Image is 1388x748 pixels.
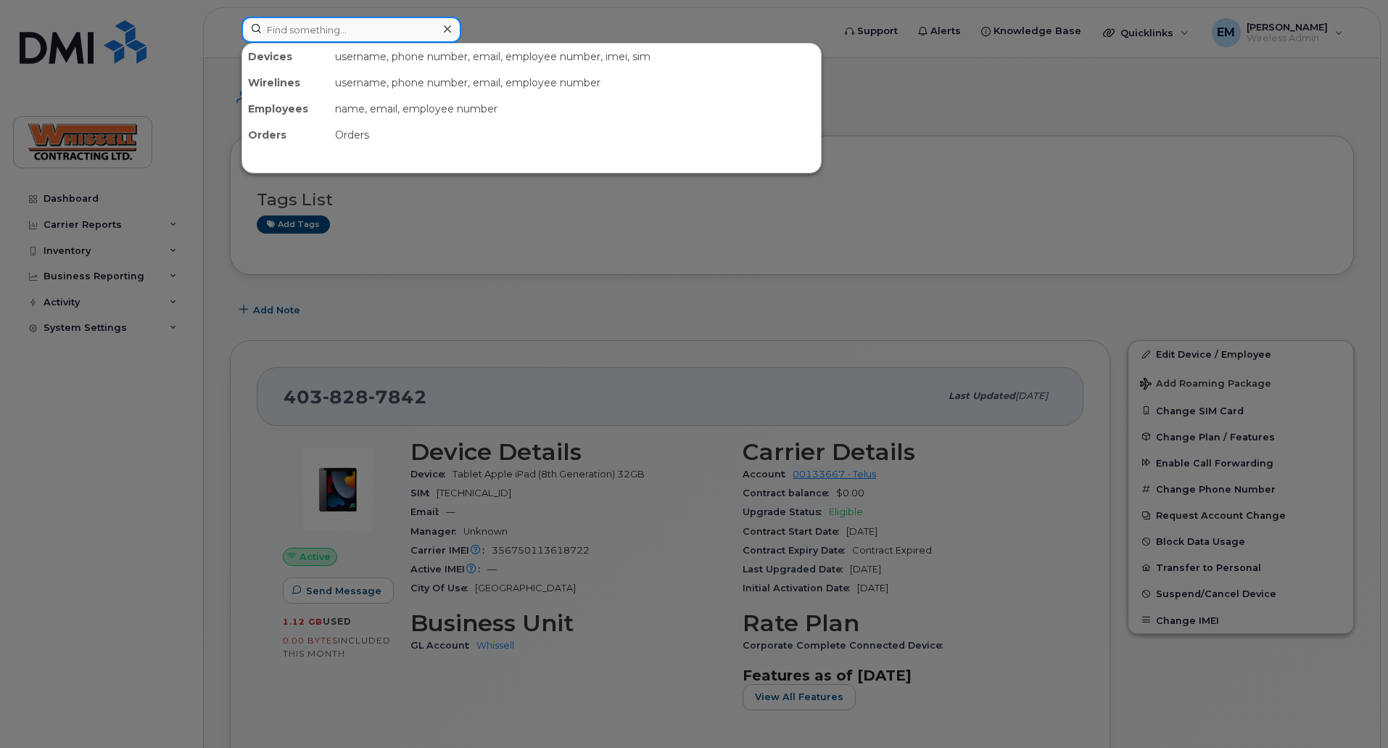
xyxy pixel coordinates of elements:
div: name, email, employee number [329,96,821,122]
div: Devices [242,44,329,70]
div: Orders [329,122,821,148]
div: username, phone number, email, employee number [329,70,821,96]
div: username, phone number, email, employee number, imei, sim [329,44,821,70]
div: Wirelines [242,70,329,96]
div: Employees [242,96,329,122]
div: Orders [242,122,329,148]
